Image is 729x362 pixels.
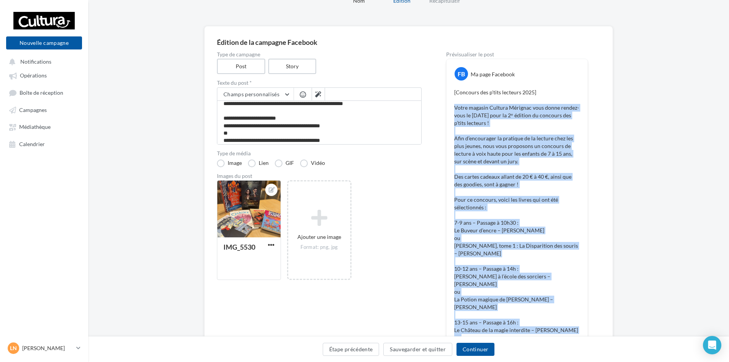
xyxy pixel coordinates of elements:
[5,103,84,117] a: Campagnes
[10,344,17,352] span: Ln
[20,89,63,96] span: Boîte de réception
[6,36,82,49] button: Nouvelle campagne
[19,107,47,113] span: Campagnes
[455,67,468,81] div: FB
[5,68,84,82] a: Opérations
[217,88,294,101] button: Champs personnalisés
[217,151,422,156] label: Type de média
[275,160,294,167] label: GIF
[217,160,242,167] label: Image
[217,52,422,57] label: Type de campagne
[217,80,422,86] label: Texte du post *
[300,160,325,167] label: Vidéo
[5,120,84,133] a: Médiathèque
[703,336,721,354] div: Open Intercom Messenger
[471,71,515,78] div: Ma page Facebook
[19,141,45,147] span: Calendrier
[6,341,82,355] a: Ln [PERSON_NAME]
[217,59,265,74] label: Post
[20,58,51,65] span: Notifications
[22,344,73,352] p: [PERSON_NAME]
[446,52,588,57] div: Prévisualiser le post
[217,173,422,179] div: Images du post
[248,160,269,167] label: Lien
[223,243,255,251] div: IMG_5530
[20,72,47,79] span: Opérations
[456,343,494,356] button: Continuer
[268,59,317,74] label: Story
[5,86,84,100] a: Boîte de réception
[217,39,600,46] div: Édition de la campagne Facebook
[5,137,84,151] a: Calendrier
[223,91,279,97] span: Champs personnalisés
[19,124,51,130] span: Médiathèque
[383,343,452,356] button: Sauvegarder et quitter
[323,343,379,356] button: Étape précédente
